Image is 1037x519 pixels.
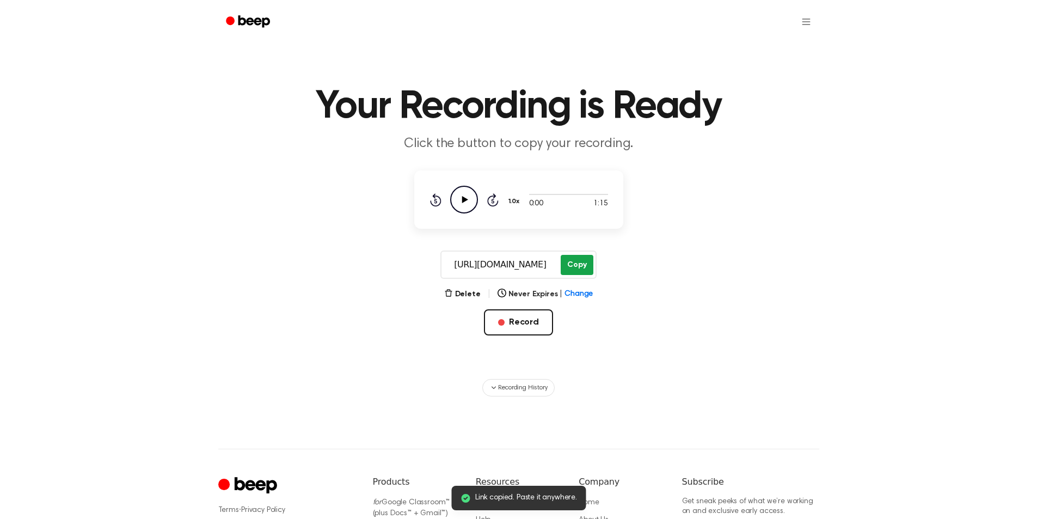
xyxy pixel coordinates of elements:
span: 1:15 [593,198,608,210]
a: Terms [218,506,239,514]
a: Cruip [218,475,280,497]
span: Change [564,289,593,300]
button: 1.0x [507,192,524,211]
h6: Resources [476,475,561,489]
span: | [560,289,562,300]
span: Link copied. Paste it anywhere. [475,492,577,504]
p: Get sneak peeks of what we’re working on and exclusive early access. [682,497,819,516]
button: Copy [561,255,593,275]
button: Delete [444,289,481,300]
button: Record [484,309,553,335]
button: Recording History [482,379,554,396]
h1: Your Recording is Ready [240,87,797,126]
h6: Subscribe [682,475,819,489]
a: Privacy Policy [241,506,285,514]
p: Click the button to copy your recording. [310,135,728,153]
h6: Products [373,475,458,489]
a: Beep [218,11,280,33]
a: forGoogle Classroom™ (plus Docs™ + Gmail™) [373,499,450,517]
h6: Company [579,475,664,489]
span: Recording History [498,383,547,393]
button: Never Expires|Change [498,289,593,300]
span: 0:00 [529,198,543,210]
i: for [373,499,382,506]
span: | [487,288,491,301]
div: · [218,505,355,516]
a: Home [579,499,599,506]
button: Open menu [793,9,819,35]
